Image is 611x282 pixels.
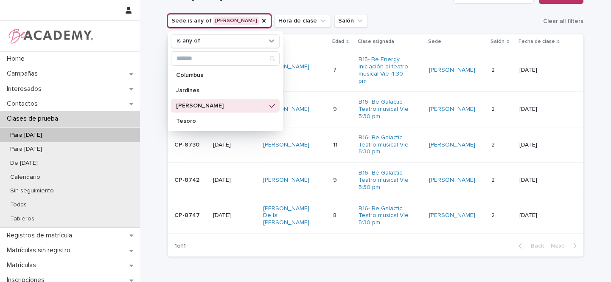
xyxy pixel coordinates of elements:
[491,104,496,113] p: 2
[3,132,49,139] p: Para [DATE]
[168,49,583,92] tr: CP-8745[DATE][PERSON_NAME] Plazas 77 B15- Be Energy Iniciación al teatro musical Vie 4:30 pm [PER...
[429,177,475,184] a: [PERSON_NAME]
[176,118,266,124] p: Tesoro
[359,205,412,226] a: B16- Be Galactic Teatro musical Vie 5:30 pm
[429,141,475,149] a: [PERSON_NAME]
[333,210,338,219] p: 8
[491,65,496,74] p: 2
[3,160,45,167] p: De [DATE]
[429,212,475,219] a: [PERSON_NAME]
[491,175,496,184] p: 2
[275,14,331,28] button: Hora de clase
[168,92,583,127] tr: CP-8729[DATE][PERSON_NAME] 99 B16- Be Galactic Teatro musical Vie 5:30 pm [PERSON_NAME] 22 [DATE]
[512,242,547,250] button: Back
[519,67,570,74] p: [DATE]
[174,177,206,184] p: CP-8742
[174,141,206,149] p: CP-8730
[3,174,47,181] p: Calendario
[519,212,570,219] p: [DATE]
[334,14,368,28] button: Salón
[213,141,256,149] p: [DATE]
[519,106,570,113] p: [DATE]
[490,37,504,46] p: Salón
[7,28,94,45] img: WPrjXfSUmiLcdUfaYY4Q
[333,175,339,184] p: 9
[333,104,339,113] p: 9
[168,127,583,162] tr: CP-8730[DATE][PERSON_NAME] 1111 B16- Be Galactic Teatro musical Vie 5:30 pm [PERSON_NAME] 22 [DATE]
[359,134,412,155] a: B16- Be Galactic Teatro musical Vie 5:30 pm
[3,70,45,78] p: Campañas
[540,15,583,28] button: Clear all filters
[519,37,555,46] p: Fecha de clase
[543,18,583,24] span: Clear all filters
[526,243,544,249] span: Back
[171,51,280,66] div: Search
[168,14,271,28] button: Sede
[359,56,412,85] a: B15- Be Energy Iniciación al teatro musical Vie 4:30 pm
[168,198,583,233] tr: CP-8747[DATE][PERSON_NAME] De la [PERSON_NAME] 88 B16- Be Galactic Teatro musical Vie 5:30 pm [PE...
[171,52,279,65] input: Search
[491,210,496,219] p: 2
[333,65,338,74] p: 7
[333,140,339,149] p: 11
[332,37,344,46] p: Edad
[263,106,309,113] a: [PERSON_NAME]
[358,37,394,46] p: Clase asignada
[359,99,412,120] a: B16- Be Galactic Teatro musical Vie 5:30 pm
[519,177,570,184] p: [DATE]
[3,246,77,254] p: Matrículas sin registro
[3,55,31,63] p: Home
[168,236,193,257] p: 1 of 1
[176,103,266,109] p: [PERSON_NAME]
[263,63,316,78] a: [PERSON_NAME] Plazas
[429,106,475,113] a: [PERSON_NAME]
[3,146,49,153] p: Para [DATE]
[168,163,583,198] tr: CP-8742[DATE][PERSON_NAME] 99 B16- Be Galactic Teatro musical Vie 5:30 pm [PERSON_NAME] 22 [DATE]
[547,242,583,250] button: Next
[3,231,79,240] p: Registros de matrícula
[491,140,496,149] p: 2
[176,87,266,93] p: Jardines
[263,141,309,149] a: [PERSON_NAME]
[3,187,61,195] p: Sin seguimiento
[3,215,41,223] p: Tableros
[263,205,316,226] a: [PERSON_NAME] De la [PERSON_NAME]
[3,100,45,108] p: Contactos
[3,115,65,123] p: Clases de prueba
[551,243,569,249] span: Next
[177,37,200,45] p: is any of
[176,72,266,78] p: Columbus
[3,261,43,269] p: Matriculas
[3,201,34,209] p: Todas
[174,212,206,219] p: CP-8747
[213,177,256,184] p: [DATE]
[428,37,441,46] p: Sede
[359,169,412,191] a: B16- Be Galactic Teatro musical Vie 5:30 pm
[429,67,475,74] a: [PERSON_NAME]
[263,177,309,184] a: [PERSON_NAME]
[519,141,570,149] p: [DATE]
[213,212,256,219] p: [DATE]
[3,85,48,93] p: Interesados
